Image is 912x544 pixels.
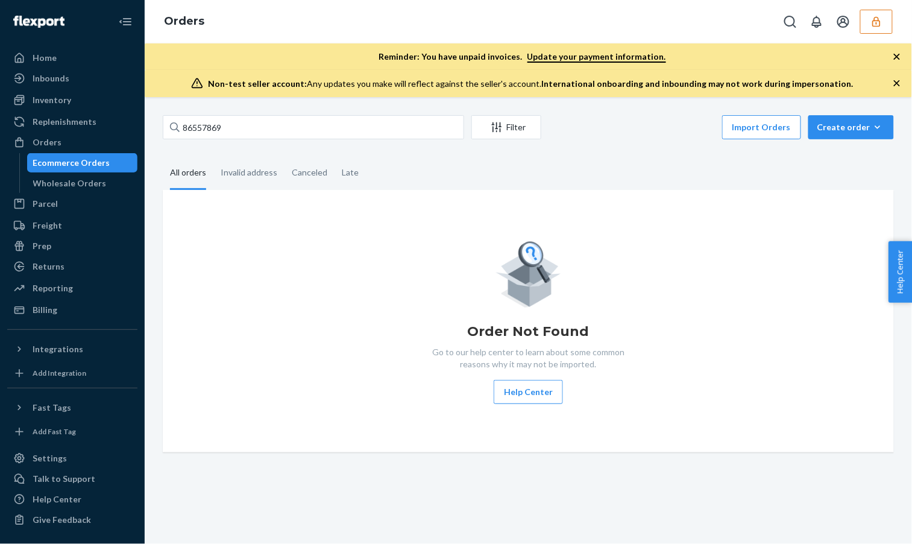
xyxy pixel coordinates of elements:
[113,10,137,34] button: Close Navigation
[33,261,64,273] div: Returns
[541,78,854,89] span: International onboarding and inbounding may not work during impersonation.
[33,116,96,128] div: Replenishments
[33,282,73,294] div: Reporting
[7,300,137,320] a: Billing
[7,133,137,152] a: Orders
[33,473,95,485] div: Talk to Support
[7,364,137,383] a: Add Integration
[342,157,359,188] div: Late
[7,236,137,256] a: Prep
[7,469,137,489] a: Talk to Support
[33,94,71,106] div: Inventory
[7,510,137,530] button: Give Feedback
[33,177,107,189] div: Wholesale Orders
[7,449,137,468] a: Settings
[7,340,137,359] button: Integrations
[33,493,81,505] div: Help Center
[7,257,137,276] a: Returns
[170,157,206,190] div: All orders
[7,279,137,298] a: Reporting
[817,121,885,133] div: Create order
[7,216,137,235] a: Freight
[27,153,138,172] a: Ecommerce Orders
[888,241,912,303] button: Help Center
[831,10,855,34] button: Open account menu
[33,343,83,355] div: Integrations
[527,51,666,63] a: Update your payment information.
[495,238,561,308] img: Empty list
[33,514,91,526] div: Give Feedback
[164,14,204,28] a: Orders
[33,72,69,84] div: Inbounds
[471,115,541,139] button: Filter
[805,10,829,34] button: Open notifications
[33,452,67,464] div: Settings
[33,220,62,232] div: Freight
[7,48,137,68] a: Home
[778,10,802,34] button: Open Search Box
[33,198,58,210] div: Parcel
[7,422,137,441] a: Add Fast Tag
[423,346,634,370] p: Go to our help center to learn about some common reasons why it may not be imported.
[7,194,137,213] a: Parcel
[33,157,110,169] div: Ecommerce Orders
[494,380,563,404] button: Help Center
[468,322,590,341] h1: Order Not Found
[208,78,854,90] div: Any updates you make will reflect against the seller's account.
[722,115,801,139] button: Import Orders
[221,157,277,188] div: Invalid address
[33,426,76,437] div: Add Fast Tag
[33,136,61,148] div: Orders
[472,121,541,133] div: Filter
[208,78,307,89] span: Non-test seller account:
[33,304,57,316] div: Billing
[33,402,71,414] div: Fast Tags
[13,16,64,28] img: Flexport logo
[163,115,464,139] input: Search orders
[154,4,214,39] ol: breadcrumbs
[379,51,666,63] p: Reminder: You have unpaid invoices.
[33,52,57,64] div: Home
[7,90,137,110] a: Inventory
[7,112,137,131] a: Replenishments
[7,398,137,417] button: Fast Tags
[33,240,51,252] div: Prep
[808,115,894,139] button: Create order
[7,490,137,509] a: Help Center
[27,174,138,193] a: Wholesale Orders
[292,157,327,188] div: Canceled
[33,368,86,378] div: Add Integration
[7,69,137,88] a: Inbounds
